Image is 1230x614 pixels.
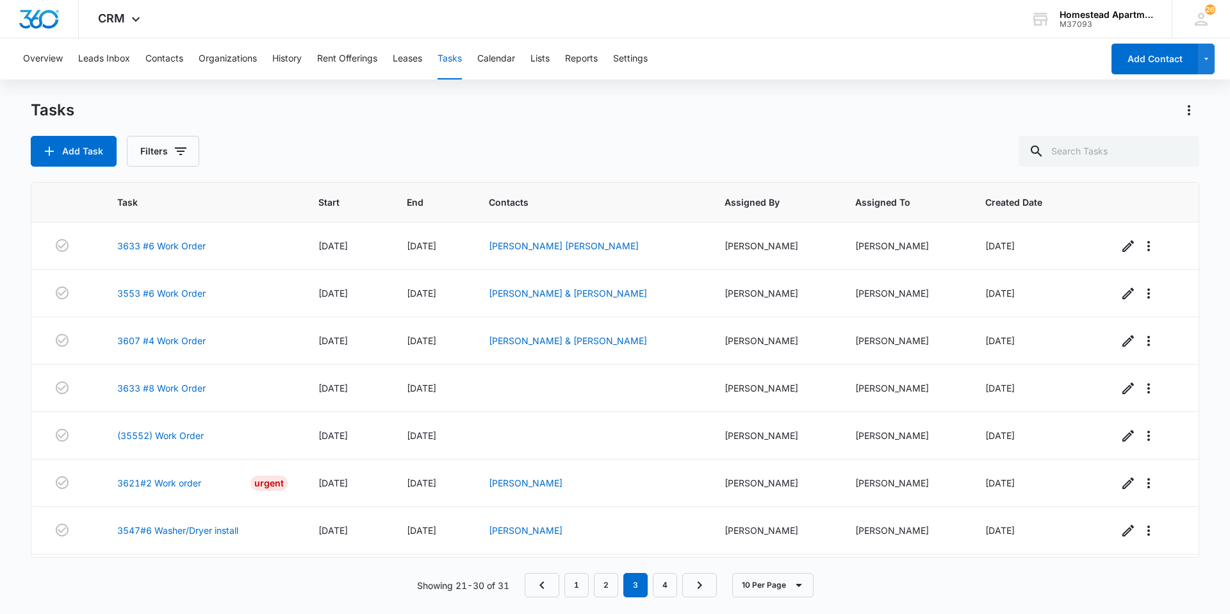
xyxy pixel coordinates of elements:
[530,38,550,79] button: Lists
[985,525,1015,536] span: [DATE]
[117,524,238,537] a: 3547#6 Washer/Dryer install
[653,573,677,597] a: Page 4
[855,334,955,347] div: [PERSON_NAME]
[407,195,440,209] span: End
[393,38,422,79] button: Leases
[318,335,348,346] span: [DATE]
[489,288,647,299] a: [PERSON_NAME] & [PERSON_NAME]
[318,195,357,209] span: Start
[272,38,302,79] button: History
[489,477,562,488] a: [PERSON_NAME]
[985,288,1015,299] span: [DATE]
[23,38,63,79] button: Overview
[1019,136,1199,167] input: Search Tasks
[594,573,618,597] a: Page 2
[407,335,436,346] span: [DATE]
[489,525,562,536] a: [PERSON_NAME]
[1205,4,1215,15] div: notifications count
[985,195,1069,209] span: Created Date
[725,239,824,253] div: [PERSON_NAME]
[407,430,436,441] span: [DATE]
[407,525,436,536] span: [DATE]
[725,476,824,490] div: [PERSON_NAME]
[31,136,117,167] button: Add Task
[564,573,589,597] a: Page 1
[318,477,348,488] span: [DATE]
[855,524,955,537] div: [PERSON_NAME]
[317,38,377,79] button: Rent Offerings
[855,429,955,442] div: [PERSON_NAME]
[613,38,648,79] button: Settings
[98,12,125,25] span: CRM
[489,240,639,251] a: [PERSON_NAME] [PERSON_NAME]
[1111,44,1198,74] button: Add Contact
[985,477,1015,488] span: [DATE]
[489,195,675,209] span: Contacts
[407,288,436,299] span: [DATE]
[855,476,955,490] div: [PERSON_NAME]
[1060,10,1153,20] div: account name
[407,240,436,251] span: [DATE]
[855,286,955,300] div: [PERSON_NAME]
[318,430,348,441] span: [DATE]
[407,383,436,394] span: [DATE]
[855,195,936,209] span: Assigned To
[623,573,648,597] em: 3
[117,239,206,253] a: 3633 #6 Work Order
[117,195,269,209] span: Task
[1179,100,1199,120] button: Actions
[725,195,805,209] span: Assigned By
[250,476,288,491] div: Urgent
[199,38,257,79] button: Organizations
[985,335,1015,346] span: [DATE]
[417,579,509,592] p: Showing 21-30 of 31
[725,429,824,442] div: [PERSON_NAME]
[318,288,348,299] span: [DATE]
[117,334,206,347] a: 3607 #4 Work Order
[1205,4,1215,15] span: 26
[732,573,814,597] button: 10 Per Page
[117,476,201,490] a: 3621#2 Work order
[407,477,436,488] span: [DATE]
[855,381,955,395] div: [PERSON_NAME]
[855,239,955,253] div: [PERSON_NAME]
[1060,20,1153,29] div: account id
[725,334,824,347] div: [PERSON_NAME]
[525,573,717,597] nav: Pagination
[318,525,348,536] span: [DATE]
[117,381,206,395] a: 3633 #8 Work Order
[31,101,74,120] h1: Tasks
[985,240,1015,251] span: [DATE]
[477,38,515,79] button: Calendar
[145,38,183,79] button: Contacts
[565,38,598,79] button: Reports
[117,286,206,300] a: 3553 #6 Work Order
[725,524,824,537] div: [PERSON_NAME]
[682,573,717,597] a: Next Page
[985,383,1015,394] span: [DATE]
[985,430,1015,441] span: [DATE]
[438,38,462,79] button: Tasks
[318,240,348,251] span: [DATE]
[725,381,824,395] div: [PERSON_NAME]
[318,383,348,394] span: [DATE]
[117,429,204,442] a: (35552) Work Order
[127,136,199,167] button: Filters
[525,573,559,597] a: Previous Page
[489,335,647,346] a: [PERSON_NAME] & [PERSON_NAME]
[725,286,824,300] div: [PERSON_NAME]
[78,38,130,79] button: Leads Inbox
